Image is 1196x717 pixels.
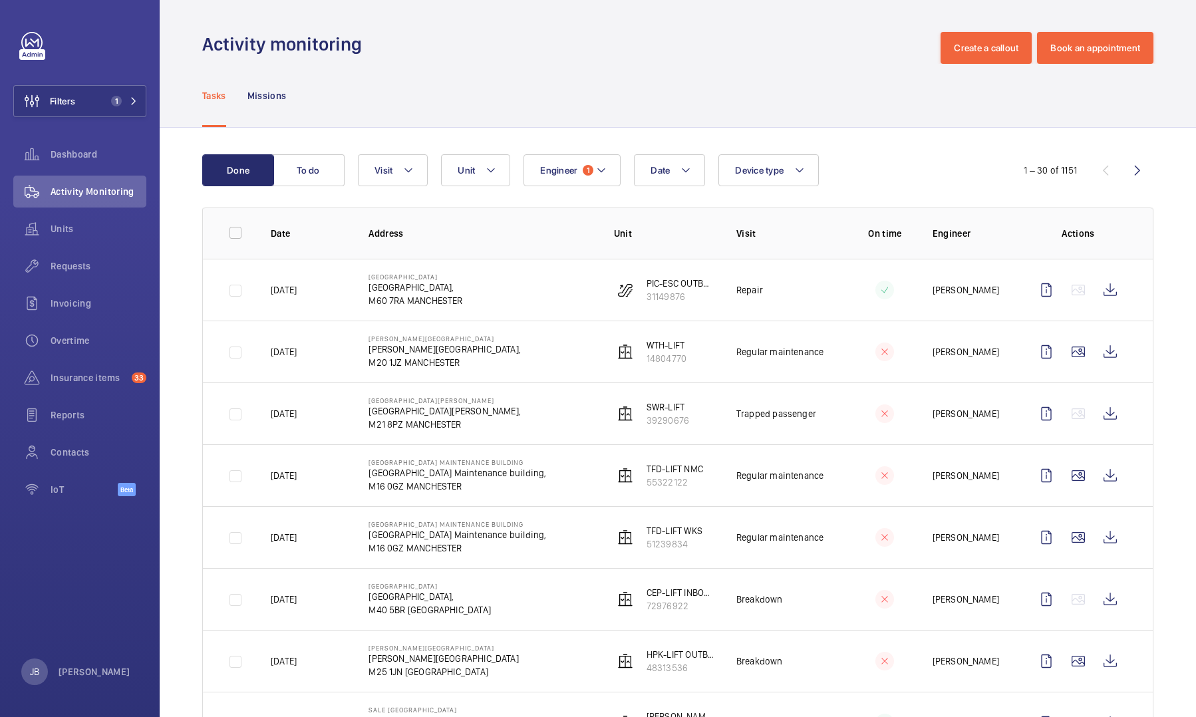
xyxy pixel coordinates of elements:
p: Regular maintenance [736,345,823,358]
span: 33 [132,372,146,383]
p: M16 0GZ MANCHESTER [369,480,546,493]
p: [PERSON_NAME][GEOGRAPHIC_DATA] [369,335,521,343]
span: 1 [111,96,122,106]
p: Breakdown [736,654,783,668]
span: Requests [51,259,146,273]
p: Trapped passenger [736,407,816,420]
p: [PERSON_NAME] [933,469,999,482]
p: [GEOGRAPHIC_DATA] Maintenance building [369,458,546,466]
p: [PERSON_NAME] [933,407,999,420]
button: Engineer1 [523,154,621,186]
p: [DATE] [271,283,297,297]
p: 48313536 [647,661,715,674]
img: elevator.svg [617,406,633,422]
button: Device type [718,154,819,186]
p: Tasks [202,89,226,102]
p: HPK-LIFT OUTBOUND [647,648,715,661]
span: Contacts [51,446,146,459]
p: [PERSON_NAME] [933,593,999,606]
p: TFD-LIFT WKS [647,524,702,537]
p: Repair [736,283,763,297]
p: [PERSON_NAME] [933,283,999,297]
p: 55322122 [647,476,703,489]
p: M21 8PZ MANCHESTER [369,418,521,431]
p: [DATE] [271,407,297,420]
p: [PERSON_NAME] [933,345,999,358]
p: Address [369,227,592,240]
button: Book an appointment [1037,32,1153,64]
div: 1 – 30 of 1151 [1024,164,1077,177]
span: Visit [374,165,392,176]
button: Unit [441,154,510,186]
button: To do [273,154,345,186]
button: Done [202,154,274,186]
img: elevator.svg [617,653,633,669]
span: Dashboard [51,148,146,161]
h1: Activity monitoring [202,32,370,57]
p: [GEOGRAPHIC_DATA][PERSON_NAME], [369,404,521,418]
p: [DATE] [271,345,297,358]
p: [PERSON_NAME] [59,665,130,678]
p: M60 7RA MANCHESTER [369,294,462,307]
p: SWR-LIFT [647,400,689,414]
p: [DATE] [271,469,297,482]
span: IoT [51,483,118,496]
p: Missions [247,89,287,102]
p: 72976922 [647,599,715,613]
img: elevator.svg [617,591,633,607]
p: [PERSON_NAME] [933,531,999,544]
p: [GEOGRAPHIC_DATA] Maintenance building, [369,528,546,541]
p: 14804770 [647,352,686,365]
p: [GEOGRAPHIC_DATA] [369,582,491,590]
span: 1 [583,165,593,176]
button: Visit [358,154,428,186]
p: [GEOGRAPHIC_DATA], [369,281,462,294]
p: CEP-LIFT INBOUND [647,586,715,599]
p: [PERSON_NAME][GEOGRAPHIC_DATA] [369,644,518,652]
p: TFD-LIFT NMC [647,462,703,476]
p: [GEOGRAPHIC_DATA], [369,590,491,603]
p: [GEOGRAPHIC_DATA] Maintenance building [369,520,546,528]
p: JB [30,665,39,678]
img: elevator.svg [617,344,633,360]
p: M16 0GZ MANCHESTER [369,541,546,555]
p: [DATE] [271,654,297,668]
p: Sale [GEOGRAPHIC_DATA] [369,706,473,714]
span: Beta [118,483,136,496]
p: Engineer [933,227,1009,240]
span: Overtime [51,334,146,347]
img: elevator.svg [617,529,633,545]
p: Breakdown [736,593,783,606]
span: Engineer [540,165,577,176]
p: [DATE] [271,531,297,544]
span: Unit [458,165,475,176]
p: [PERSON_NAME][GEOGRAPHIC_DATA], [369,343,521,356]
p: Actions [1030,227,1126,240]
span: Insurance items [51,371,126,384]
span: Reports [51,408,146,422]
p: Regular maintenance [736,531,823,544]
p: [GEOGRAPHIC_DATA] [369,273,462,281]
span: Activity Monitoring [51,185,146,198]
span: Date [651,165,670,176]
span: Invoicing [51,297,146,310]
span: Units [51,222,146,235]
button: Create a callout [941,32,1032,64]
span: Filters [50,94,75,108]
p: [GEOGRAPHIC_DATA][PERSON_NAME] [369,396,521,404]
p: M40 5BR [GEOGRAPHIC_DATA] [369,603,491,617]
p: Regular maintenance [736,469,823,482]
p: [GEOGRAPHIC_DATA] Maintenance building, [369,466,546,480]
p: Visit [736,227,837,240]
p: On time [859,227,911,240]
p: M20 1JZ MANCHESTER [369,356,521,369]
button: Filters1 [13,85,146,117]
p: Unit [614,227,715,240]
p: WTH-LIFT [647,339,686,352]
p: 51239834 [647,537,702,551]
img: escalator.svg [617,282,633,298]
p: 39290676 [647,414,689,427]
p: Date [271,227,347,240]
span: Device type [735,165,784,176]
img: elevator.svg [617,468,633,484]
